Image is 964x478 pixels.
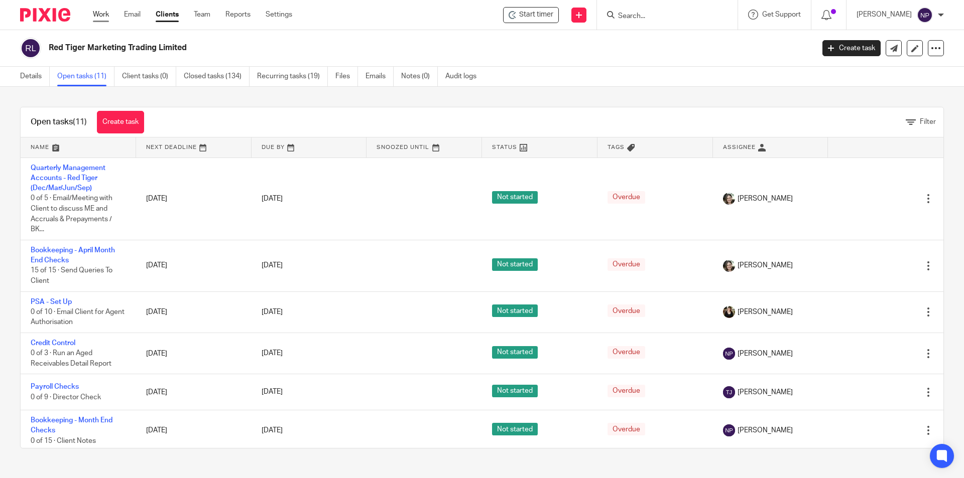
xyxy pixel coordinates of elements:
[608,346,645,359] span: Overdue
[20,8,70,22] img: Pixie
[262,195,283,202] span: [DATE]
[266,10,292,20] a: Settings
[492,346,538,359] span: Not started
[93,10,109,20] a: Work
[617,12,707,21] input: Search
[492,258,538,271] span: Not started
[156,10,179,20] a: Clients
[445,67,484,86] a: Audit logs
[31,117,87,127] h1: Open tasks
[738,194,793,204] span: [PERSON_NAME]
[31,247,115,264] a: Bookkeeping - April Month End Checks
[136,333,252,374] td: [DATE]
[20,38,41,59] img: svg%3E
[31,267,112,285] span: 15 of 15 · Send Queries To Client
[31,308,125,326] span: 0 of 10 · Email Client for Agent Authorisation
[857,10,912,20] p: [PERSON_NAME]
[31,298,72,305] a: PSA - Set Up
[124,10,141,20] a: Email
[492,304,538,317] span: Not started
[31,417,112,434] a: Bookkeeping - Month End Checks
[738,387,793,397] span: [PERSON_NAME]
[136,291,252,333] td: [DATE]
[57,67,114,86] a: Open tasks (11)
[31,165,105,192] a: Quarterly Management Accounts - Red Tiger (Dec/Mar/Jun/Sep)
[262,389,283,396] span: [DATE]
[262,308,283,315] span: [DATE]
[762,11,801,18] span: Get Support
[723,193,735,205] img: barbara-raine-.jpg
[225,10,251,20] a: Reports
[920,118,936,125] span: Filter
[122,67,176,86] a: Client tasks (0)
[723,260,735,272] img: barbara-raine-.jpg
[492,385,538,397] span: Not started
[738,307,793,317] span: [PERSON_NAME]
[519,10,553,20] span: Start timer
[608,191,645,204] span: Overdue
[194,10,210,20] a: Team
[738,349,793,359] span: [PERSON_NAME]
[136,157,252,240] td: [DATE]
[31,195,112,233] span: 0 of 5 · Email/Meeting with Client to discuss ME and Accruals & Prepayments / BK...
[723,348,735,360] img: svg%3E
[608,258,645,271] span: Overdue
[738,425,793,435] span: [PERSON_NAME]
[608,385,645,397] span: Overdue
[366,67,394,86] a: Emails
[401,67,438,86] a: Notes (0)
[31,340,75,347] a: Credit Control
[492,144,517,150] span: Status
[377,144,429,150] span: Snoozed Until
[335,67,358,86] a: Files
[31,350,111,368] span: 0 of 3 · Run an Aged Receivables Detail Report
[917,7,933,23] img: svg%3E
[136,374,252,410] td: [DATE]
[97,111,144,133] a: Create task
[723,424,735,436] img: svg%3E
[184,67,250,86] a: Closed tasks (134)
[31,383,79,390] a: Payroll Checks
[136,240,252,291] td: [DATE]
[608,423,645,435] span: Overdue
[49,43,656,53] h2: Red Tiger Marketing Trading Limited
[503,7,559,23] div: Red Tiger Marketing Trading Limited
[136,410,252,451] td: [DATE]
[262,262,283,269] span: [DATE]
[73,118,87,126] span: (11)
[608,304,645,317] span: Overdue
[262,427,283,434] span: [DATE]
[608,144,625,150] span: Tags
[822,40,881,56] a: Create task
[738,260,793,270] span: [PERSON_NAME]
[31,437,96,444] span: 0 of 15 · Client Notes
[723,306,735,318] img: Helen%20Campbell.jpeg
[31,394,101,401] span: 0 of 9 · Director Check
[262,350,283,357] span: [DATE]
[492,423,538,435] span: Not started
[723,386,735,398] img: svg%3E
[257,67,328,86] a: Recurring tasks (19)
[20,67,50,86] a: Details
[492,191,538,204] span: Not started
